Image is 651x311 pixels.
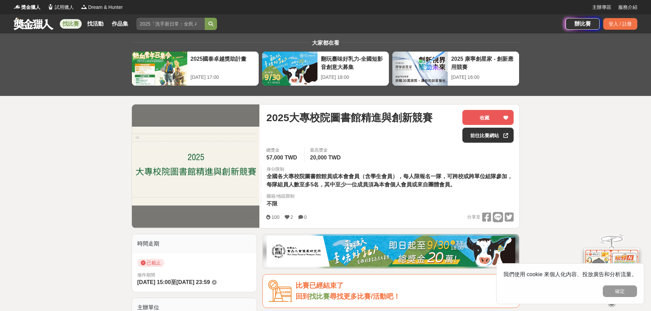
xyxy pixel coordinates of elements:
span: Dream & Hunter [88,4,123,11]
a: 找比賽 [309,293,330,300]
button: 收藏 [462,110,514,125]
span: 不限 [267,201,277,207]
div: [DATE] 16:00 [451,74,516,81]
div: 2025國泰卓越獎助計畫 [191,55,255,70]
img: 1c81a89c-c1b3-4fd6-9c6e-7d29d79abef5.jpg [267,236,515,267]
a: Logo試用獵人 [47,4,74,11]
span: [DATE] 23:59 [176,279,210,285]
img: Icon [268,280,292,302]
img: Cover Image [132,127,260,206]
img: Logo [47,3,54,10]
div: 國籍/地區限制 [267,193,295,200]
span: 20,000 TWD [310,155,341,160]
span: 總獎金 [266,147,299,154]
a: 服務介紹 [618,4,637,11]
a: 翻玩臺味好乳力-全國短影音創意大募集[DATE] 18:00 [262,51,389,86]
div: 時間走期 [132,234,257,253]
span: 最高獎金 [310,147,342,154]
span: 獎金獵人 [21,4,40,11]
span: 試用獵人 [55,4,74,11]
button: 確定 [603,285,637,297]
a: 找比賽 [60,19,82,29]
span: 尋找更多比賽/活動吧！ [330,293,400,300]
span: 至 [171,279,176,285]
input: 2025「洗手新日常：全民 ALL IN」洗手歌全台徵選 [136,18,205,30]
span: 2 [290,214,293,220]
img: Logo [81,3,87,10]
span: 徵件期間 [137,272,155,278]
a: 前往比賽網站 [462,128,514,143]
a: 主辦專區 [592,4,611,11]
img: d2146d9a-e6f6-4337-9592-8cefde37ba6b.png [584,248,639,293]
div: 2025 康寧創星家 - 創新應用競賽 [451,55,516,70]
span: 我們使用 cookie 來個人化內容、投放廣告和分析流量。 [503,271,637,277]
a: Logo獎金獵人 [14,4,40,11]
span: 100 [271,214,279,220]
a: 找活動 [84,19,106,29]
div: 登入 / 註冊 [603,18,637,30]
div: [DATE] 18:00 [321,74,385,81]
span: 0 [304,214,307,220]
span: 全國各大專校院圖書館館員或本會會員（含學生會員），每人限報名一隊，可跨校或跨單位組隊參加，每隊組員人數至多5名，其中至少一位成員須為本會個人會員或來自團體會員。 [267,173,513,187]
div: [DATE] 17:00 [191,74,255,81]
span: 分享至 [467,212,480,222]
span: 大家都在看 [310,40,341,46]
span: 已截止 [137,259,164,267]
a: 作品集 [109,19,131,29]
div: 比賽已經結束了 [296,280,514,291]
span: 57,000 TWD [266,155,297,160]
span: 回到 [296,293,309,300]
div: 翻玩臺味好乳力-全國短影音創意大募集 [321,55,385,70]
a: 辦比賽 [566,18,600,30]
img: Logo [14,3,21,10]
a: LogoDream & Hunter [81,4,123,11]
span: [DATE] 15:00 [137,279,171,285]
div: 身分限制 [267,166,514,173]
a: 2025 康寧創星家 - 創新應用競賽[DATE] 16:00 [392,51,519,86]
a: 2025國泰卓越獎助計畫[DATE] 17:00 [132,51,259,86]
span: 2025大專校院圖書館精進與創新競賽 [266,110,433,125]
